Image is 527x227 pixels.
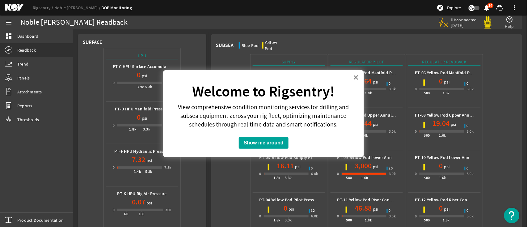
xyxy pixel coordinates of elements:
[389,171,396,177] div: 3.0k
[134,169,141,175] div: 3.4k
[113,122,115,128] div: 0
[139,211,145,217] div: 160
[467,209,469,213] span: 0
[331,59,403,66] div: Regulator Pilot
[132,197,145,207] h1: 0.07
[482,16,494,29] img: Yellowpod.svg
[415,86,417,92] div: 0
[259,171,261,177] div: 0
[365,217,372,223] div: 1.8k
[337,155,428,161] b: PT-09 Yellow Pod Lower Annular Pilot Pressure
[259,155,325,161] b: PT-03 Yellow Pod Supply Pressure
[483,4,491,11] mat-icon: notifications
[115,106,169,112] b: PT-D HPU Manifold Pressure
[505,23,514,29] span: Help
[141,115,147,121] span: psi
[439,203,443,213] h1: 0
[467,86,474,92] div: 3.0k
[141,73,147,79] span: psi
[361,175,369,181] div: 1.6k
[346,175,352,181] div: 500
[449,121,456,127] span: psi
[20,19,128,26] div: Noble [PERSON_NAME] Readback
[467,82,469,86] span: 0
[372,79,378,85] span: psi
[83,39,103,45] div: Surface
[137,112,141,122] h1: 0
[17,103,32,109] span: Reports
[504,208,520,223] button: Open Resource Center
[389,213,396,219] div: 3.0k
[242,42,259,49] div: Blue Pod
[265,39,285,52] div: Yellow Pod
[102,5,132,11] a: BOP Monitoring
[239,137,289,149] button: Show me around
[443,164,450,170] span: psi
[137,70,141,80] h1: 0
[467,213,474,219] div: 3.0k
[17,89,42,95] span: Attachments
[311,213,318,219] div: 6.0k
[337,112,424,118] b: PT-07 Blue Pod Upper Annular Pilot Pressure
[164,165,171,171] div: 7.5k
[17,75,30,81] span: Panels
[415,155,495,161] b: PT-10 Yellow Pod Lower Annular Pressure
[467,167,469,170] span: 0
[389,167,393,170] span: 20
[285,217,292,223] div: 3.3k
[145,169,152,175] div: 5.3k
[17,47,36,53] span: Readback
[17,217,64,223] span: Product Documentation
[415,213,417,219] div: 0
[259,213,261,219] div: 0
[113,207,115,213] div: 0
[117,191,167,197] b: PT-K HPU Rig Air Pressure
[415,171,417,177] div: 0
[372,206,378,212] span: psi
[355,203,372,213] h1: 46.88
[17,117,39,123] span: Thresholds
[467,124,469,128] span: 0
[132,155,145,165] h1: 7.32
[145,157,152,164] span: psi
[171,103,356,129] p: View comprehensive condition monitoring services for drilling and subsea equipment across your ri...
[337,171,339,177] div: 0
[355,161,372,171] h1: 3,000
[33,5,54,11] a: Rigsentry
[424,132,430,139] div: 500
[273,217,280,223] div: 1.8k
[137,84,144,90] div: 3.9k
[365,90,372,96] div: 1.8k
[192,82,335,101] strong: Welcome to Rigsentry!
[415,128,417,135] div: 0
[443,90,450,96] div: 1.8k
[506,16,513,23] mat-icon: help_outline
[277,161,294,171] h1: 16.11
[467,171,474,177] div: 3.0k
[451,23,477,28] span: [DATE]
[424,217,430,223] div: 500
[124,211,128,217] div: 60
[113,80,115,86] div: 0
[467,128,474,135] div: 3.0k
[17,33,38,39] span: Dashboard
[415,70,484,76] b: PT-06 Yellow Pod Manifold Pressure
[443,206,450,212] span: psi
[5,19,12,26] mat-icon: menu
[113,165,115,171] div: 0
[372,121,378,127] span: psi
[129,126,137,132] div: 1.8k
[439,161,443,171] h1: 0
[389,209,391,213] span: 0
[389,128,396,135] div: 3.0k
[145,200,152,206] span: psi
[415,112,495,118] b: PT-08 Yellow Pod Upper Annular Pressure
[361,132,369,139] div: 1.6k
[294,164,301,170] span: psi
[389,82,391,86] span: 0
[372,164,378,170] span: psi
[311,167,313,170] span: 0
[143,126,150,132] div: 3.3k
[253,59,325,66] div: Supply
[443,79,450,85] span: psi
